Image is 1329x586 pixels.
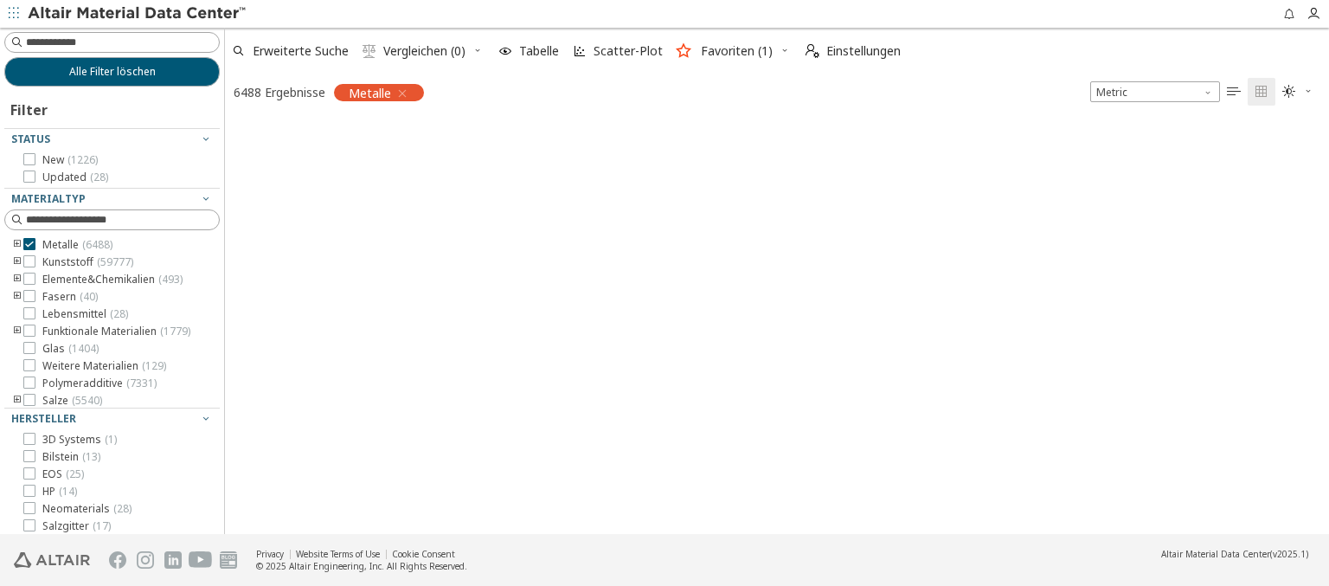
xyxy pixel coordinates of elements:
span: Materialtyp [11,191,86,206]
span: Glas [42,342,99,356]
i: toogle group [11,238,23,252]
span: ( 28 ) [113,501,132,516]
a: Privacy [256,548,284,560]
button: Theme [1275,78,1320,106]
span: ( 28 ) [110,306,128,321]
span: ( 6488 ) [82,237,112,252]
span: ( 1226 ) [67,152,98,167]
i: toogle group [11,394,23,408]
span: Hersteller [11,411,76,426]
span: Tabelle [519,45,559,57]
img: Altair Material Data Center [28,5,248,23]
span: Scatter-Plot [594,45,663,57]
span: Weitere Materialien [42,359,166,373]
span: ( 40 ) [80,289,98,304]
span: ( 59777 ) [97,254,133,269]
i:  [1227,85,1241,99]
span: Neomaterials [42,502,132,516]
span: ( 1779 ) [160,324,190,338]
span: Vergleichen (0) [383,45,465,57]
span: Fasern [42,290,98,304]
span: Elemente&Chemikalien [42,273,183,287]
span: ( 7331 ) [126,376,157,390]
span: Metalle [42,238,112,252]
i: toogle group [11,255,23,269]
span: Alle Filter löschen [69,65,156,79]
span: ( 14 ) [59,484,77,499]
span: ( 1404 ) [68,341,99,356]
i: toogle group [11,325,23,338]
img: Altair Engineering [14,552,90,568]
span: Altair Material Data Center [1161,548,1270,560]
a: Website Terms of Use [296,548,380,560]
i: toogle group [11,273,23,287]
span: EOS [42,467,84,481]
i:  [1255,85,1268,99]
button: Hersteller [4,409,220,429]
div: © 2025 Altair Engineering, Inc. All Rights Reserved. [256,560,467,572]
button: Status [4,129,220,150]
button: Table View [1220,78,1248,106]
i:  [363,44,376,58]
div: Unit System [1090,81,1220,102]
span: Polymeradditive [42,377,157,390]
span: ( 1 ) [105,432,117,447]
span: Bilstein [42,450,100,464]
span: Metric [1090,81,1220,102]
span: 3D Systems [42,433,117,447]
span: Erweiterte Suche [253,45,349,57]
div: (v2025.1) [1161,548,1308,560]
span: Salze [42,394,102,408]
div: Filter [4,87,56,128]
span: ( 17 ) [93,518,111,533]
span: Metalle [349,85,391,100]
button: Materialtyp [4,189,220,209]
span: Einstellungen [826,45,901,57]
span: New [42,153,98,167]
button: Alle Filter löschen [4,57,220,87]
span: Salzgitter [42,519,111,533]
span: ( 129 ) [142,358,166,373]
span: ( 5540 ) [72,393,102,408]
span: Funktionale Materialien [42,325,190,338]
a: Cookie Consent [392,548,455,560]
div: 6488 Ergebnisse [234,84,325,100]
span: Updated [42,171,108,184]
div: grid [225,110,1329,535]
span: Status [11,132,50,146]
span: ( 28 ) [90,170,108,184]
span: ( 25 ) [66,467,84,481]
span: Kunststoff [42,255,133,269]
i: toogle group [11,290,23,304]
span: ( 493 ) [158,272,183,287]
i:  [1282,85,1296,99]
span: Lebensmittel [42,307,128,321]
button: Tile View [1248,78,1275,106]
span: HP [42,485,77,499]
i:  [806,44,819,58]
span: Favoriten (1) [701,45,773,57]
span: ( 13 ) [82,449,100,464]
